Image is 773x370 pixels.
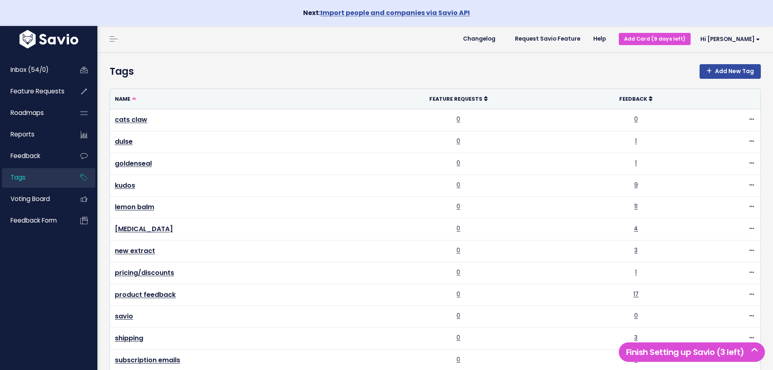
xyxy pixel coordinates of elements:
a: 1 [635,268,637,276]
h4: Tags [110,64,761,79]
span: Tags [11,173,26,182]
a: Feedback [619,95,652,103]
a: Roadmaps [2,104,67,122]
a: 0 [634,115,638,123]
a: Add New Tag [700,64,761,79]
a: 0 [456,333,460,342]
a: Inbox (54/0) [2,61,67,79]
a: 0 [634,312,638,320]
span: Feature Requests [429,95,482,102]
a: Tags [2,168,67,187]
a: 0 [456,312,460,320]
a: lemon balm [115,202,154,212]
strong: Next: [303,8,470,17]
a: Feedback [2,147,67,165]
a: Request Savio Feature [508,33,587,45]
span: Inbox (54/0) [11,65,49,74]
a: dulse [115,137,133,146]
a: 4 [634,224,638,232]
a: Name [115,95,136,103]
a: subscription emails [115,355,180,365]
a: 3 [634,333,637,342]
a: Reports [2,125,67,144]
span: Feature Requests [11,87,65,95]
img: logo-white.9d6f32f41409.svg [17,30,80,48]
a: [MEDICAL_DATA] [115,224,173,234]
a: 0 [456,159,460,167]
a: 0 [456,290,460,298]
a: Feature Requests [2,82,67,101]
a: Feedback form [2,211,67,230]
span: Voting Board [11,195,50,203]
span: Feedback [11,151,40,160]
a: Feature Requests [429,95,488,103]
a: 9 [634,181,638,189]
a: shipping [115,333,143,343]
span: Roadmaps [11,108,44,117]
a: 3 [634,246,637,254]
a: 3 [634,355,637,364]
a: 1 [635,159,637,167]
a: 0 [456,181,460,189]
a: Voting Board [2,190,67,208]
a: pricing/discounts [115,268,174,277]
span: Changelog [463,36,495,42]
a: kudos [115,181,135,190]
h5: Finish Setting up Savio (3 left) [622,346,761,358]
a: product feedback [115,290,176,299]
a: 0 [456,115,460,123]
a: 0 [456,224,460,232]
a: 0 [456,137,460,145]
a: Hi [PERSON_NAME] [691,33,767,45]
a: 17 [633,290,639,298]
span: Name [115,95,130,102]
span: Reports [11,130,34,138]
a: Help [587,33,612,45]
span: Feedback form [11,216,57,225]
a: 0 [456,246,460,254]
a: savio [115,312,133,321]
a: Import people and companies via Savio API [321,8,470,17]
a: cats claw [115,115,147,124]
a: goldenseal [115,159,152,168]
a: 0 [456,202,460,210]
span: Hi [PERSON_NAME] [700,36,760,42]
a: 11 [634,202,637,210]
a: 0 [456,355,460,364]
span: Feedback [619,95,647,102]
a: new extract [115,246,155,255]
a: Add Card (9 days left) [619,33,691,45]
a: 0 [456,268,460,276]
a: 1 [635,137,637,145]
